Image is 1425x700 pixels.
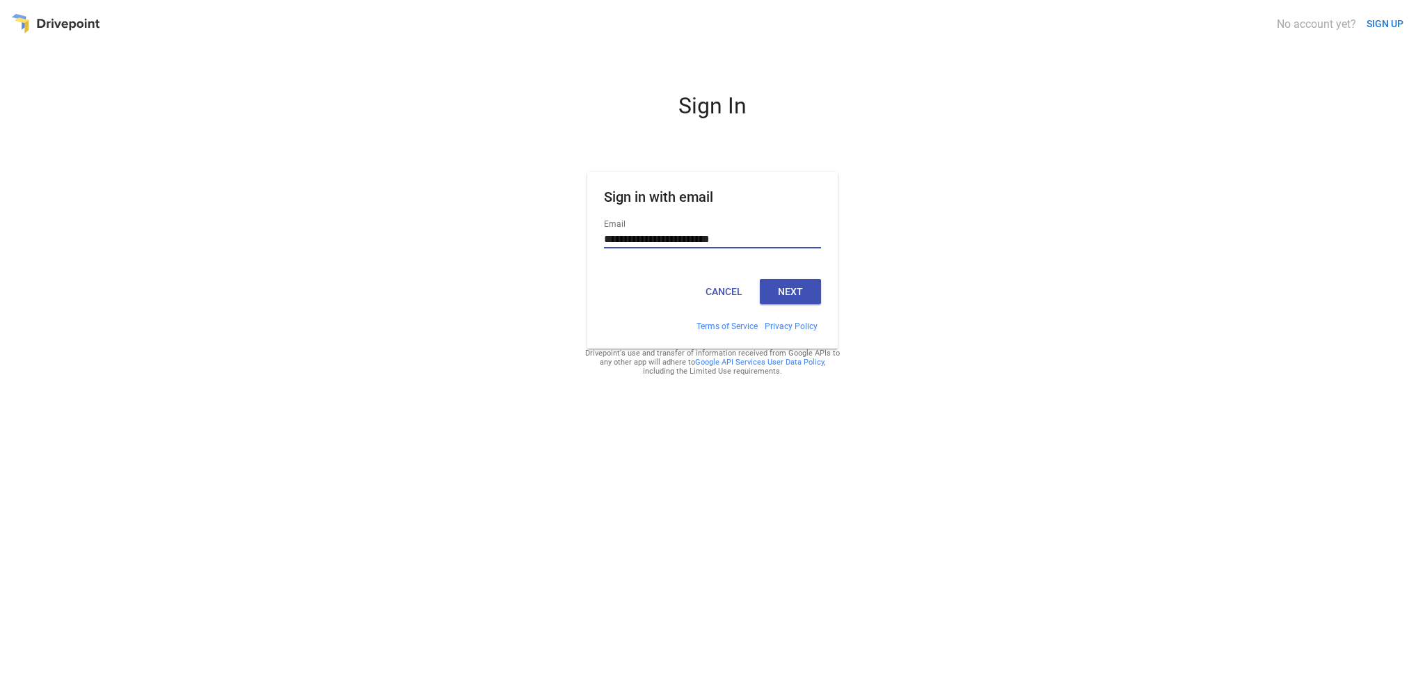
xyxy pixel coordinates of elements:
[1361,11,1409,37] button: SIGN UP
[696,321,758,331] a: Terms of Service
[693,279,754,304] button: Cancel
[760,279,821,304] button: Next
[546,93,879,130] div: Sign In
[1277,17,1356,31] div: No account yet?
[765,321,818,331] a: Privacy Policy
[604,189,821,216] h1: Sign in with email
[584,349,841,376] div: Drivepoint's use and transfer of information received from Google APIs to any other app will adhe...
[695,358,824,367] a: Google API Services User Data Policy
